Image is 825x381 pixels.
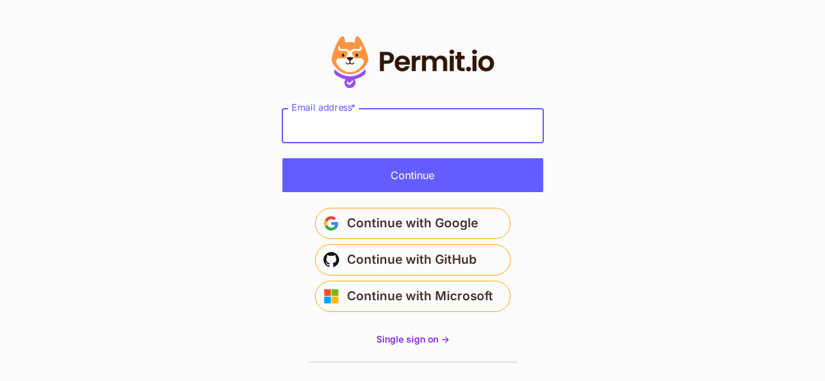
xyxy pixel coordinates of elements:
button: Continue with Google [315,208,511,239]
label: Email address [288,100,358,115]
button: Continue with Microsoft [315,281,511,312]
a: Single sign on -> [376,333,449,346]
span: Single sign on -> [376,333,449,345]
span: Continue with Google [347,213,478,234]
button: Continue with GitHub [315,244,511,275]
span: Continue with Microsoft [347,286,493,307]
span: Continue with GitHub [347,249,477,270]
button: Continue [282,158,543,192]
